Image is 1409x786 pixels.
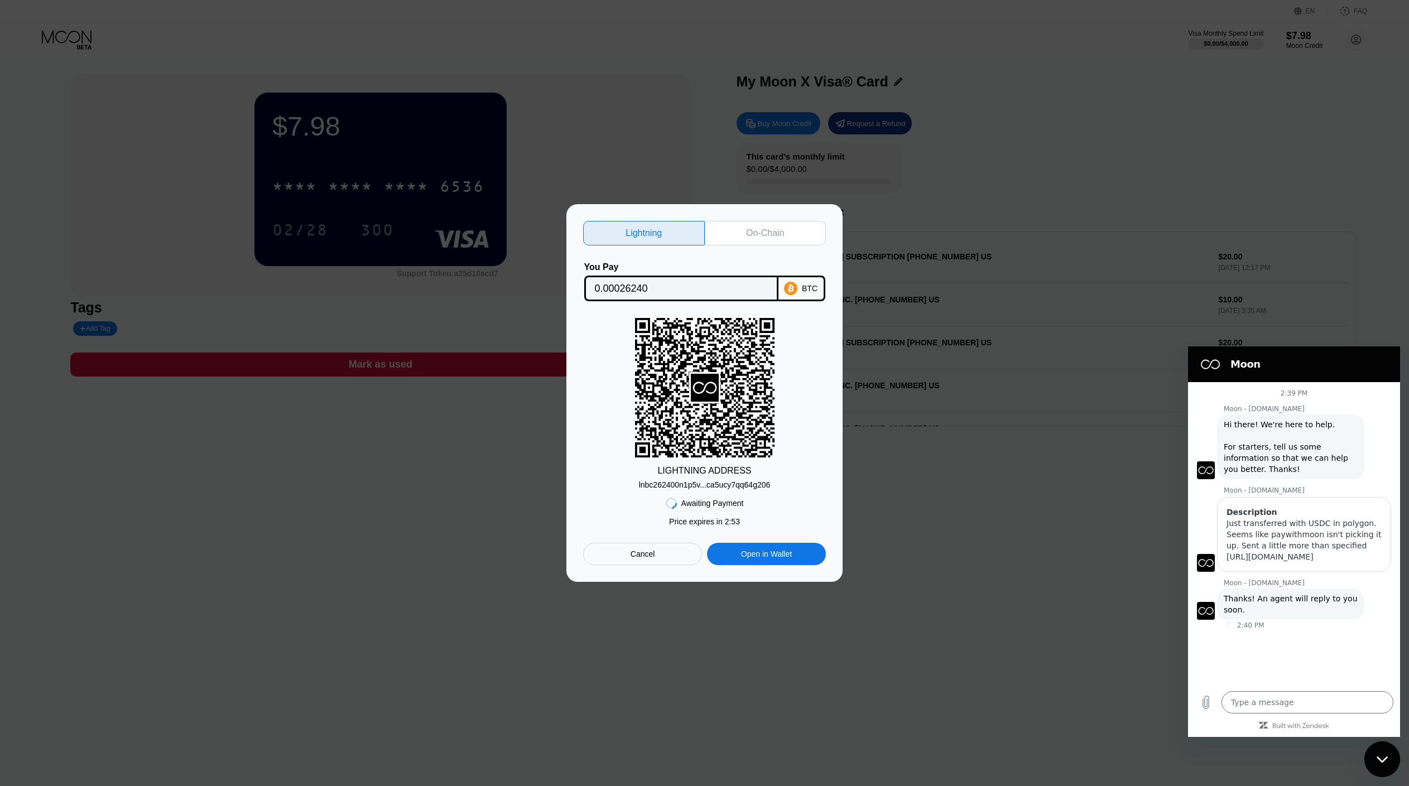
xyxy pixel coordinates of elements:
div: Awaiting Payment [681,499,744,508]
div: LIGHTNING ADDRESS [657,466,751,476]
div: You Pay [584,262,778,272]
div: On-Chain [705,221,826,245]
div: Cancel [583,543,702,565]
div: Cancel [631,549,655,559]
div: Lightning [583,221,705,245]
div: lnbc262400n1p5v...ca5ucy7qq64g206 [639,476,771,489]
div: Open in Wallet [741,549,792,559]
span: 2 : 53 [725,517,740,526]
div: Lightning [626,228,662,239]
div: lnbc262400n1p5v...ca5ucy7qq64g206 [639,480,771,489]
div: Open in Wallet [707,543,826,565]
iframe: Messaging window [1188,346,1400,737]
div: On-Chain [746,228,784,239]
div: BTC [802,284,817,293]
div: Price expires in [669,517,740,526]
div: You PayBTC [583,262,826,301]
iframe: Button to launch messaging window, conversation in progress [1364,741,1400,777]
